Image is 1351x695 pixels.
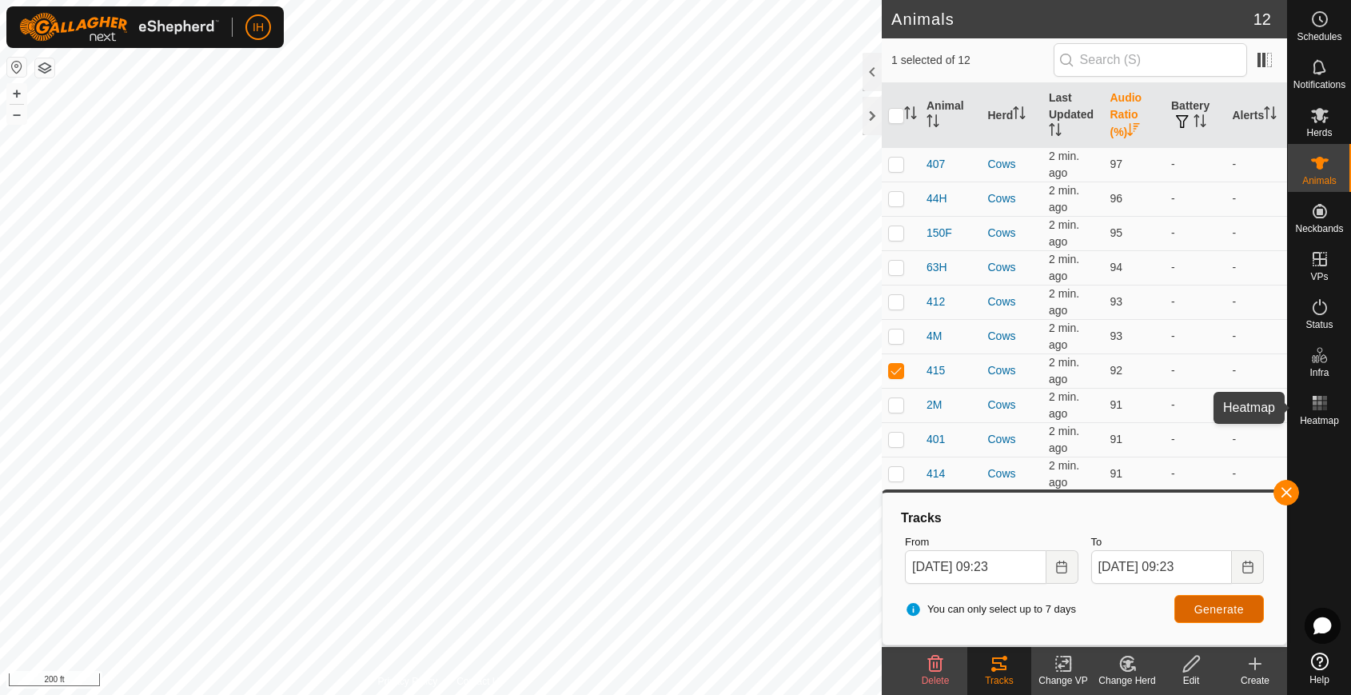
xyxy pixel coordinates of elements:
[988,328,1037,345] div: Cows
[1226,353,1288,388] td: -
[1223,673,1287,688] div: Create
[1159,673,1223,688] div: Edit
[1295,224,1343,234] span: Neckbands
[927,362,945,379] span: 415
[1042,83,1104,148] th: Last Updated
[988,190,1037,207] div: Cows
[1302,176,1337,186] span: Animals
[1110,330,1123,342] span: 93
[35,58,54,78] button: Map Layers
[1226,285,1288,319] td: -
[1288,646,1351,691] a: Help
[1110,192,1123,205] span: 96
[377,674,437,689] a: Privacy Policy
[1049,459,1079,489] span: Aug 18, 2025, 9:21 AM
[1049,184,1079,214] span: Aug 18, 2025, 9:21 AM
[1310,272,1328,282] span: VPs
[1165,250,1226,285] td: -
[1049,356,1079,385] span: Aug 18, 2025, 9:21 AM
[988,465,1037,482] div: Cows
[253,19,264,36] span: IH
[988,259,1037,276] div: Cows
[1046,550,1078,584] button: Choose Date
[1306,128,1332,138] span: Herds
[904,109,917,122] p-sorticon: Activate to sort
[922,675,950,686] span: Delete
[905,534,1078,550] label: From
[1110,226,1123,239] span: 95
[7,105,26,124] button: –
[1309,368,1329,377] span: Infra
[1165,147,1226,182] td: -
[927,328,942,345] span: 4M
[927,117,939,130] p-sorticon: Activate to sort
[1165,319,1226,353] td: -
[1226,250,1288,285] td: -
[1226,388,1288,422] td: -
[1174,595,1264,623] button: Generate
[1049,322,1079,351] span: Aug 18, 2025, 9:21 AM
[1297,32,1341,42] span: Schedules
[967,673,1031,688] div: Tracks
[927,259,947,276] span: 63H
[927,465,945,482] span: 414
[1226,182,1288,216] td: -
[1049,126,1062,138] p-sorticon: Activate to sort
[1165,182,1226,216] td: -
[456,674,504,689] a: Contact Us
[1049,287,1079,317] span: Aug 18, 2025, 9:22 AM
[988,431,1037,448] div: Cows
[1095,673,1159,688] div: Change Herd
[1226,83,1288,148] th: Alerts
[891,10,1253,29] h2: Animals
[1054,43,1247,77] input: Search (S)
[1091,534,1265,550] label: To
[1165,285,1226,319] td: -
[1165,216,1226,250] td: -
[1194,117,1206,130] p-sorticon: Activate to sort
[19,13,219,42] img: Gallagher Logo
[1013,109,1026,122] p-sorticon: Activate to sort
[1127,126,1140,138] p-sorticon: Activate to sort
[927,294,945,310] span: 412
[1049,425,1079,454] span: Aug 18, 2025, 9:21 AM
[891,52,1054,69] span: 1 selected of 12
[1226,422,1288,457] td: -
[982,83,1043,148] th: Herd
[905,601,1076,617] span: You can only select up to 7 days
[1110,158,1123,170] span: 97
[1110,295,1123,308] span: 93
[1031,673,1095,688] div: Change VP
[1165,422,1226,457] td: -
[988,397,1037,413] div: Cows
[988,156,1037,173] div: Cows
[1110,467,1123,480] span: 91
[1049,218,1079,248] span: Aug 18, 2025, 9:21 AM
[1293,80,1345,90] span: Notifications
[1309,675,1329,685] span: Help
[1165,457,1226,491] td: -
[7,84,26,103] button: +
[927,431,945,448] span: 401
[1165,388,1226,422] td: -
[1165,83,1226,148] th: Battery
[988,294,1037,310] div: Cows
[1194,603,1244,616] span: Generate
[899,509,1270,528] div: Tracks
[1049,390,1079,420] span: Aug 18, 2025, 9:21 AM
[1226,457,1288,491] td: -
[920,83,982,148] th: Animal
[1110,433,1123,445] span: 91
[1165,353,1226,388] td: -
[1226,147,1288,182] td: -
[927,397,942,413] span: 2M
[1110,261,1123,274] span: 94
[1104,83,1166,148] th: Audio Ratio (%)
[1253,7,1271,31] span: 12
[1110,398,1123,411] span: 91
[1226,319,1288,353] td: -
[1305,320,1333,330] span: Status
[1300,416,1339,425] span: Heatmap
[927,225,952,242] span: 150F
[1264,109,1277,122] p-sorticon: Activate to sort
